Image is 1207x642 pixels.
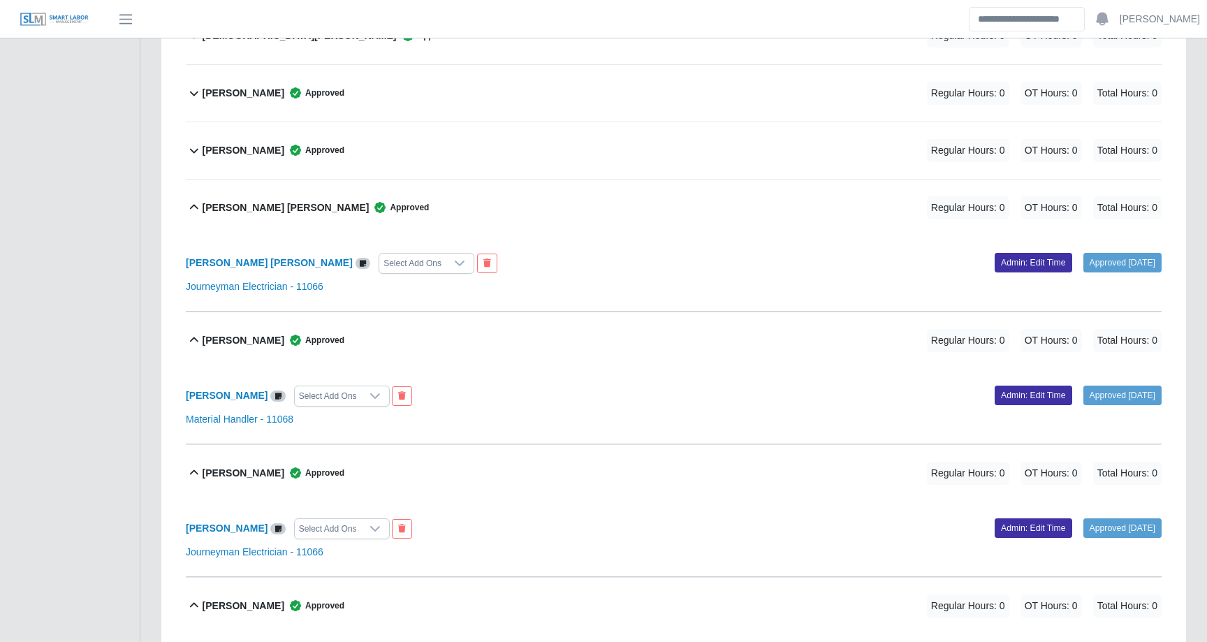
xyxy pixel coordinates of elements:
a: View/Edit Notes [356,257,371,268]
button: End Worker & Remove from the Timesheet [392,519,412,539]
span: Approved [284,86,344,100]
a: Material Handler - 11068 [186,414,293,425]
input: Search [969,7,1085,31]
span: Total Hours: 0 [1093,462,1162,485]
button: [PERSON_NAME] Approved Regular Hours: 0 OT Hours: 0 Total Hours: 0 [186,122,1162,179]
b: [PERSON_NAME] [203,466,284,481]
span: Regular Hours: 0 [927,462,1009,485]
a: [PERSON_NAME] [186,390,268,401]
span: Total Hours: 0 [1093,82,1162,105]
div: Select Add Ons [295,519,361,539]
a: Admin: Edit Time [995,518,1072,538]
span: OT Hours: 0 [1021,594,1082,618]
span: Approved [284,466,344,480]
button: [PERSON_NAME] Approved Regular Hours: 0 OT Hours: 0 Total Hours: 0 [186,312,1162,369]
a: [PERSON_NAME] [186,523,268,534]
b: [PERSON_NAME] [203,86,284,101]
b: [PERSON_NAME] [203,143,284,158]
span: Regular Hours: 0 [927,594,1009,618]
button: [PERSON_NAME] Approved Regular Hours: 0 OT Hours: 0 Total Hours: 0 [186,578,1162,634]
span: Total Hours: 0 [1093,196,1162,219]
a: Approved [DATE] [1083,518,1162,538]
button: [PERSON_NAME] Approved Regular Hours: 0 OT Hours: 0 Total Hours: 0 [186,445,1162,502]
span: Regular Hours: 0 [927,139,1009,162]
span: Total Hours: 0 [1093,594,1162,618]
span: Approved [284,599,344,613]
b: [PERSON_NAME] [203,599,284,613]
span: OT Hours: 0 [1021,462,1082,485]
button: [PERSON_NAME] Approved Regular Hours: 0 OT Hours: 0 Total Hours: 0 [186,65,1162,122]
button: End Worker & Remove from the Timesheet [392,386,412,406]
a: Admin: Edit Time [995,253,1072,272]
div: Select Add Ons [295,386,361,406]
span: Regular Hours: 0 [927,196,1009,219]
a: Approved [DATE] [1083,386,1162,405]
a: Journeyman Electrician - 11066 [186,546,323,557]
span: Regular Hours: 0 [927,82,1009,105]
button: [PERSON_NAME] [PERSON_NAME] Approved Regular Hours: 0 OT Hours: 0 Total Hours: 0 [186,180,1162,236]
img: SLM Logo [20,12,89,27]
a: Journeyman Electrician - 11066 [186,281,323,292]
a: Approved [DATE] [1083,253,1162,272]
a: Admin: Edit Time [995,386,1072,405]
span: OT Hours: 0 [1021,139,1082,162]
b: [PERSON_NAME] [203,333,284,348]
span: Approved [284,143,344,157]
span: Total Hours: 0 [1093,139,1162,162]
a: [PERSON_NAME] [1120,12,1200,27]
b: [PERSON_NAME] [PERSON_NAME] [203,200,370,215]
a: View/Edit Notes [270,390,286,401]
span: OT Hours: 0 [1021,82,1082,105]
button: End Worker & Remove from the Timesheet [477,254,497,273]
span: Approved [369,200,429,214]
span: Total Hours: 0 [1093,329,1162,352]
span: OT Hours: 0 [1021,196,1082,219]
div: Select Add Ons [379,254,446,273]
a: View/Edit Notes [270,523,286,534]
a: [PERSON_NAME] [PERSON_NAME] [186,257,353,268]
span: Regular Hours: 0 [927,329,1009,352]
span: OT Hours: 0 [1021,329,1082,352]
span: Approved [284,333,344,347]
